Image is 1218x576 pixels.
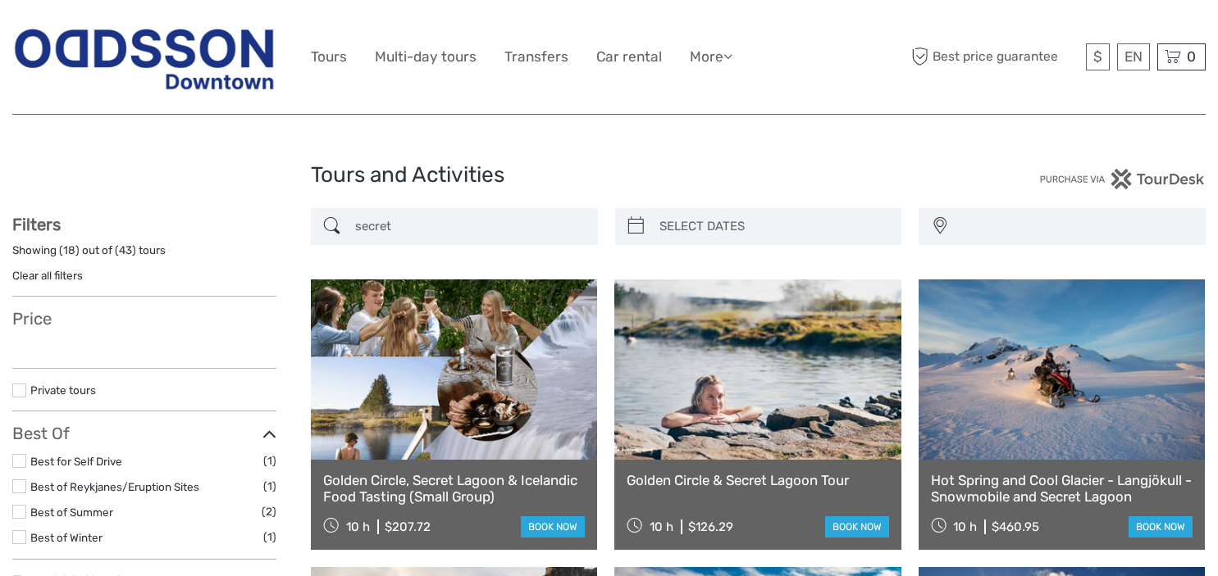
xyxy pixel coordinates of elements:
[12,309,276,329] h3: Price
[653,212,894,241] input: SELECT DATES
[311,45,347,69] a: Tours
[263,477,276,496] span: (1)
[30,480,199,493] a: Best of Reykjanes/Eruption Sites
[907,43,1082,70] span: Best price guarantee
[1039,169,1206,189] img: PurchaseViaTourDesk.png
[1093,48,1102,65] span: $
[688,519,733,534] div: $126.29
[521,516,585,537] a: book now
[650,519,673,534] span: 10 h
[12,424,276,443] h3: Best Of
[119,243,132,258] label: 43
[12,269,83,282] a: Clear all filters
[825,516,889,537] a: book now
[349,212,590,241] input: SEARCH
[323,472,585,506] a: Golden Circle, Secret Lagoon & Icelandic Food Tasting (Small Group)
[12,17,276,98] img: Reykjavik Residence
[263,528,276,547] span: (1)
[992,519,1039,534] div: $460.95
[1184,48,1198,65] span: 0
[931,472,1193,506] a: Hot Spring and Cool Glacier - Langjökull - Snowmobile and Secret Lagoon
[385,519,431,534] div: $207.72
[30,506,113,519] a: Best of Summer
[504,45,568,69] a: Transfers
[953,519,977,534] span: 10 h
[311,162,908,188] h1: Tours and Activities
[596,45,662,69] a: Car rental
[690,45,732,69] a: More
[627,472,888,488] a: Golden Circle & Secret Lagoon Tour
[346,519,370,534] span: 10 h
[12,215,61,234] strong: Filters
[30,383,96,397] a: Private tours
[63,243,75,258] label: 18
[1129,516,1193,537] a: book now
[375,45,477,69] a: Multi-day tours
[12,243,276,268] div: Showing ( ) out of ( ) tours
[30,455,122,468] a: Best for Self Drive
[263,451,276,470] span: (1)
[30,531,103,544] a: Best of Winter
[1117,43,1150,70] div: EN
[262,502,276,521] span: (2)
